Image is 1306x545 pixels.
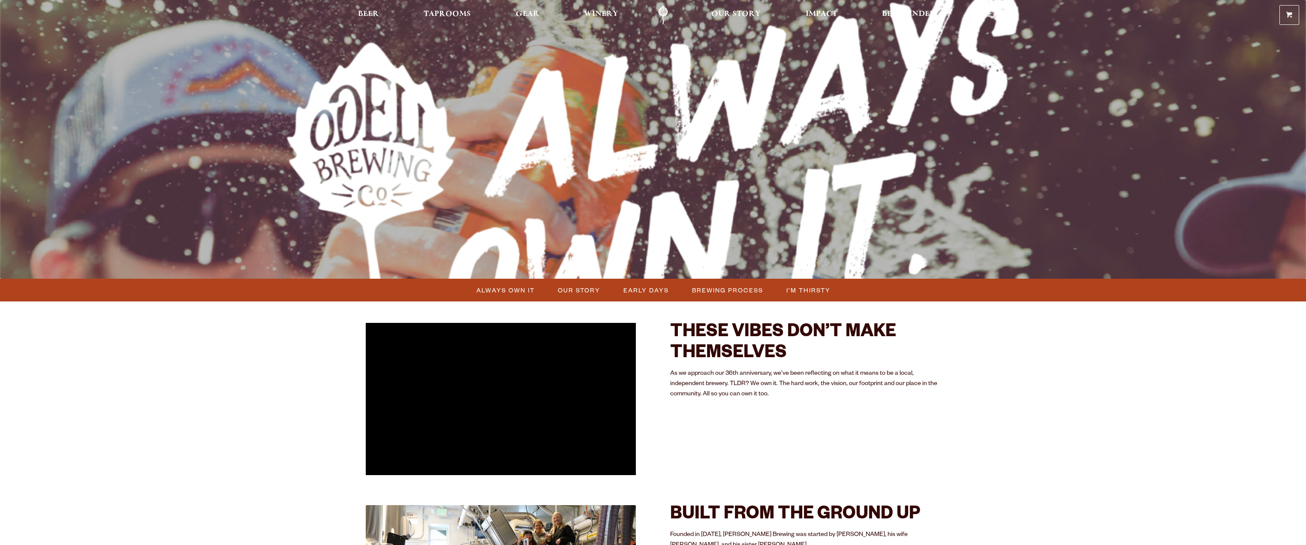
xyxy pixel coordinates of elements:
[882,11,936,18] span: Beer Finder
[800,6,843,25] a: Impact
[553,284,605,296] a: Our Story
[424,11,471,18] span: Taprooms
[358,11,379,18] span: Beer
[476,284,535,296] span: Always Own It
[806,11,837,18] span: Impact
[366,323,636,475] iframe: "Always Own It" Odell Brewing
[516,11,539,18] span: Gear
[352,6,385,25] a: Beer
[584,11,618,18] span: Winery
[558,284,600,296] span: Our Story
[692,284,763,296] span: Brewing Process
[706,6,766,25] a: Our Story
[670,323,940,364] h2: THESE VIBES DON’T MAKE THEMSELVES
[687,284,767,296] a: Brewing Process
[876,6,942,25] a: Beer Finder
[618,284,673,296] a: Early Days
[711,11,761,18] span: Our Story
[418,6,476,25] a: Taprooms
[623,284,669,296] span: Early Days
[786,284,831,296] span: I’m Thirsty
[471,284,539,296] a: Always Own It
[670,369,940,400] p: As we approach our 36th anniversary, we’ve been reflecting on what it means to be a local, indepe...
[670,505,940,526] h2: BUILT FROM THE GROUND UP
[781,284,835,296] a: I’m Thirsty
[510,6,545,25] a: Gear
[578,6,624,25] a: Winery
[647,6,679,25] a: Odell Home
